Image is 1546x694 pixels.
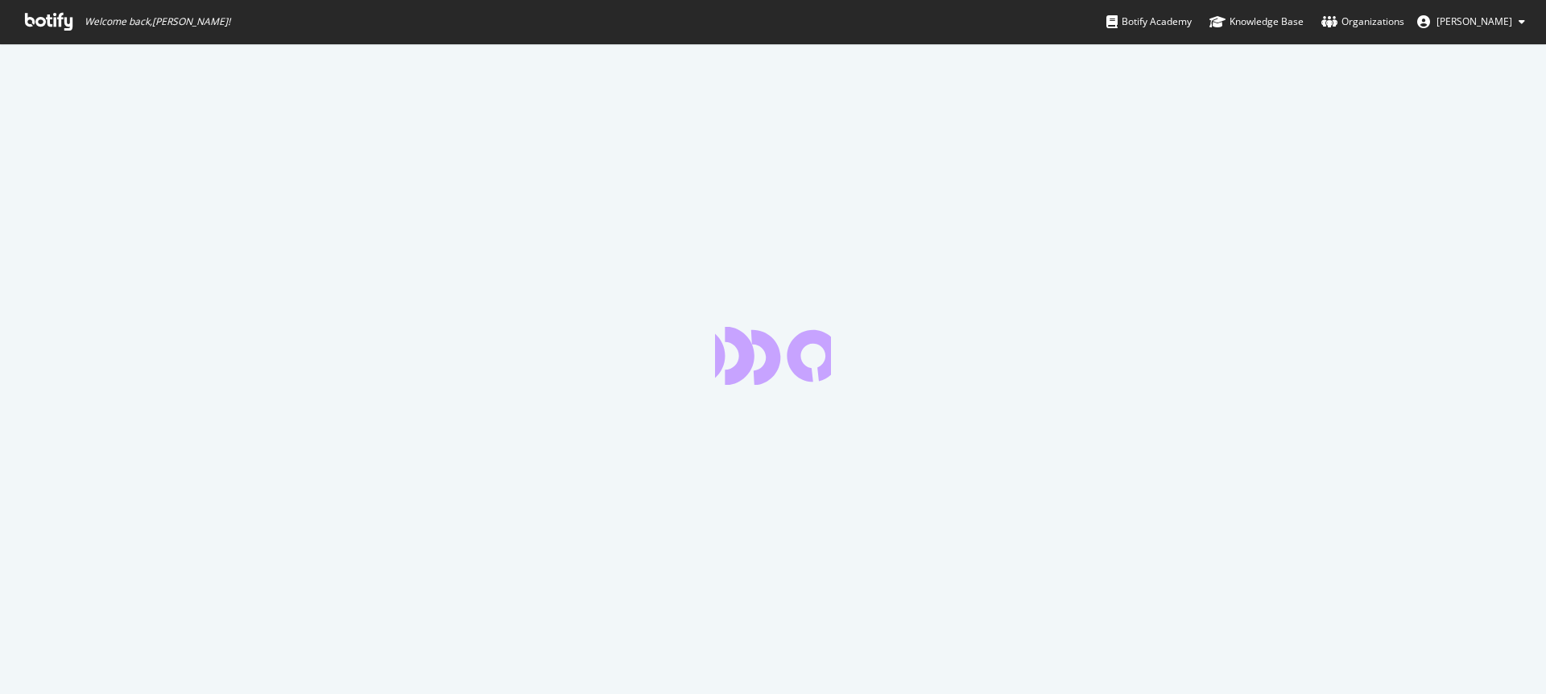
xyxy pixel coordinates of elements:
[1209,14,1304,30] div: Knowledge Base
[1404,9,1538,35] button: [PERSON_NAME]
[1106,14,1192,30] div: Botify Academy
[715,327,831,385] div: animation
[85,15,230,28] span: Welcome back, [PERSON_NAME] !
[1321,14,1404,30] div: Organizations
[1436,14,1512,28] span: Kruse Andreas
